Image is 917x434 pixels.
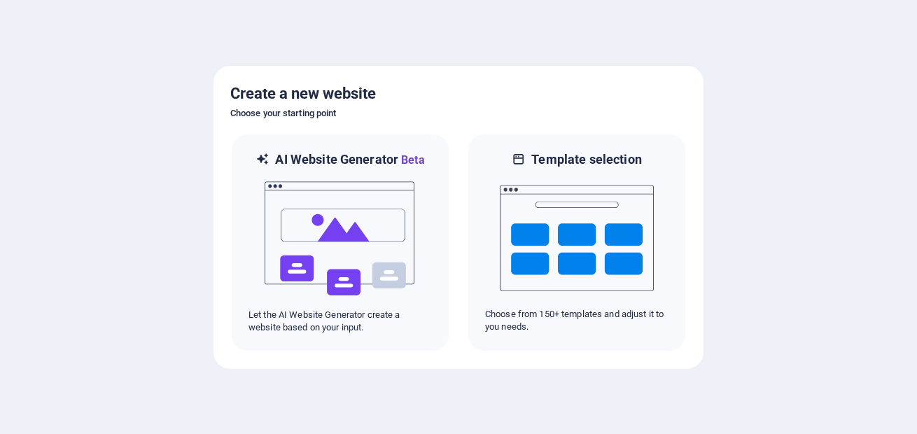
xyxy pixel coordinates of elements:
[230,83,687,105] h5: Create a new website
[275,151,424,169] h6: AI Website Generator
[263,169,417,309] img: ai
[531,151,641,168] h6: Template selection
[398,153,425,167] span: Beta
[230,105,687,122] h6: Choose your starting point
[485,308,668,333] p: Choose from 150+ templates and adjust it to you needs.
[248,309,432,334] p: Let the AI Website Generator create a website based on your input.
[230,133,450,352] div: AI Website GeneratorBetaaiLet the AI Website Generator create a website based on your input.
[467,133,687,352] div: Template selectionChoose from 150+ templates and adjust it to you needs.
